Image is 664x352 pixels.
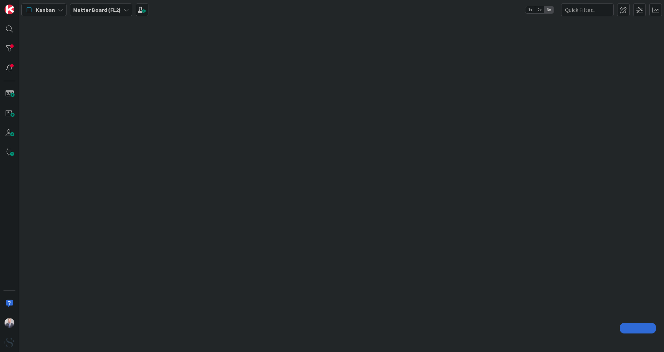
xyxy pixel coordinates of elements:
span: 3x [544,6,554,13]
b: Matter Board (FL2) [73,6,121,13]
img: JC [5,318,14,328]
input: Quick Filter... [561,3,614,16]
span: Kanban [36,6,55,14]
img: Visit kanbanzone.com [5,5,14,14]
img: avatar [5,338,14,347]
span: 2x [535,6,544,13]
span: 1x [525,6,535,13]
